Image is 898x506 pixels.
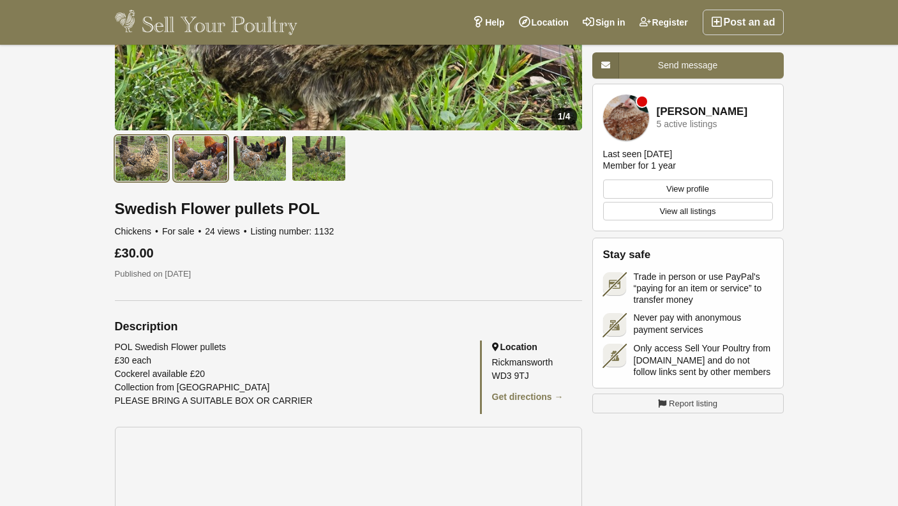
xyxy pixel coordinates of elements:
span: Report listing [669,397,717,410]
div: / [551,108,576,125]
span: Trade in person or use PayPal's “paying for an item or service” to transfer money [634,271,773,306]
span: For sale [162,226,202,236]
div: £30.00 [115,246,582,260]
img: Swedish Flower pullets POL - 4 [292,135,346,181]
a: Register [632,10,695,35]
div: Rickmansworth WD3 9TJ [492,356,582,383]
span: 4 [565,111,571,121]
a: Post an ad [703,10,784,35]
a: Get directions → [492,392,564,402]
img: Swedish Flower pullets POL - 3 [233,135,287,181]
a: Report listing [592,394,784,414]
span: Never pay with anonymous payment services [634,312,773,335]
a: [PERSON_NAME] [657,106,748,118]
img: Penny [603,95,649,141]
a: View all listings [603,202,773,221]
p: Published on [DATE] [115,268,582,280]
a: Sign in [576,10,632,35]
span: 1 [558,111,563,121]
div: POL Swedish Flower pullets £30 each Cockerel available £20 Collection from [GEOGRAPHIC_DATA] PLEA... [115,341,467,408]
span: Chickens [115,226,160,236]
span: 24 views [205,226,248,236]
h2: Location [492,341,582,353]
a: Send message [592,52,784,79]
span: Send message [658,60,717,70]
img: Swedish Flower pullets POL - 2 [174,135,228,181]
div: Member is offline [637,96,647,107]
span: Only access Sell Your Poultry from [DOMAIN_NAME] and do not follow links sent by other members [634,342,773,378]
div: Member for 1 year [603,160,676,171]
h1: Swedish Flower pullets POL [115,201,582,217]
img: Swedish Flower pullets POL - 1 [115,135,169,181]
h2: Stay safe [603,249,773,261]
a: Location [512,10,576,35]
div: 5 active listings [657,119,717,129]
img: Sell Your Poultry [115,10,298,35]
h2: Description [115,320,582,333]
span: Listing number: 1132 [251,226,334,236]
a: View profile [603,180,773,199]
a: Help [465,10,511,35]
div: Last seen [DATE] [603,148,673,160]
